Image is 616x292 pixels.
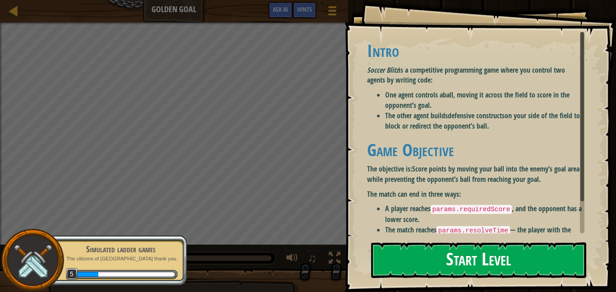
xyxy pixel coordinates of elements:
[431,205,512,214] code: params.requiredScore
[367,140,584,159] h1: Game Objective
[66,268,78,280] span: 5
[306,250,321,269] button: ♫
[385,225,584,246] li: The match reaches — the player with the higher score wins.
[385,90,584,111] li: One agent controls a , moving it across the field to score in the opponent’s goal.
[385,204,584,224] li: A player reaches , and the opponent has a lower score.
[367,164,579,184] strong: Score points by moving your ball into the enemy’s goal area while preventing the opponent’s ball ...
[273,5,288,14] span: Ask AI
[367,41,584,60] h1: Intro
[64,243,178,255] div: Simulated ladder games
[367,65,584,86] p: is a competitive programming game where you control two agents by writing code:
[283,250,301,269] button: Adjust volume
[367,164,584,185] p: The objective is:
[308,251,317,265] span: ♫
[12,240,53,281] img: swords.png
[443,90,453,100] strong: ball
[371,242,586,278] button: Start Level
[448,111,505,121] strong: defensive constructs
[385,111,584,131] li: The other agent builds on your side of the field to block or redirect the opponent’s ball.
[64,255,178,262] p: The citizens of [GEOGRAPHIC_DATA] thank you.
[367,189,584,199] p: The match can end in three ways:
[297,5,312,14] span: Hints
[268,2,293,19] button: Ask AI
[326,250,344,269] button: Toggle fullscreen
[321,2,344,23] button: Show game menu
[367,65,399,75] em: Soccer Blitz
[437,226,510,235] code: params.resolveTime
